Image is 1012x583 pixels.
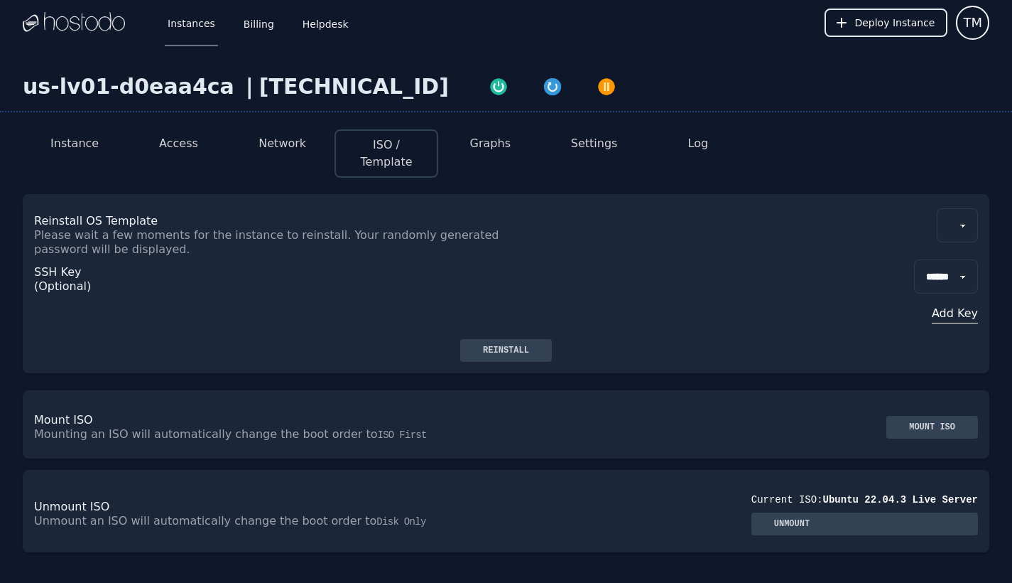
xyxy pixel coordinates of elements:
[23,12,125,33] img: Logo
[470,135,511,152] button: Graphs
[489,77,508,97] img: Power On
[472,345,540,356] div: Reinstall
[347,137,425,171] button: ISO / Template
[823,494,978,506] span: Ubuntu 22.04.3 Live Server
[259,135,306,152] button: Network
[472,74,526,97] button: Power On
[34,413,506,427] p: Mount ISO
[460,339,552,362] button: Reinstall
[159,135,198,152] button: Access
[914,305,978,322] button: Add Key
[259,74,449,100] div: [TECHNICAL_ID]
[377,429,426,441] span: ISO First
[526,74,580,97] button: Restart
[886,416,978,439] button: Mount ISO
[751,493,978,507] div: Current ISO:
[597,77,616,97] img: Power Off
[34,228,506,257] p: Please wait a few moments for the instance to reinstall. Your randomly generated password will be...
[34,265,88,294] p: SSH Key (Optional)
[580,74,633,97] button: Power Off
[34,427,506,442] p: Mounting an ISO will automatically change the boot order to
[376,516,425,528] span: Disk Only
[34,500,506,514] p: Unmount ISO
[763,518,821,530] div: Unmount
[963,13,982,33] span: TM
[825,9,947,37] button: Deploy Instance
[751,513,978,535] button: Unmount
[23,74,240,100] div: us-lv01-d0eaa4ca
[898,422,967,433] div: Mount ISO
[240,74,259,100] div: |
[956,6,989,40] button: User menu
[571,135,618,152] button: Settings
[34,514,506,528] p: Unmount an ISO will automatically change the boot order to
[688,135,709,152] button: Log
[34,214,506,228] p: Reinstall OS Template
[854,16,935,30] span: Deploy Instance
[543,77,562,97] img: Restart
[50,135,99,152] button: Instance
